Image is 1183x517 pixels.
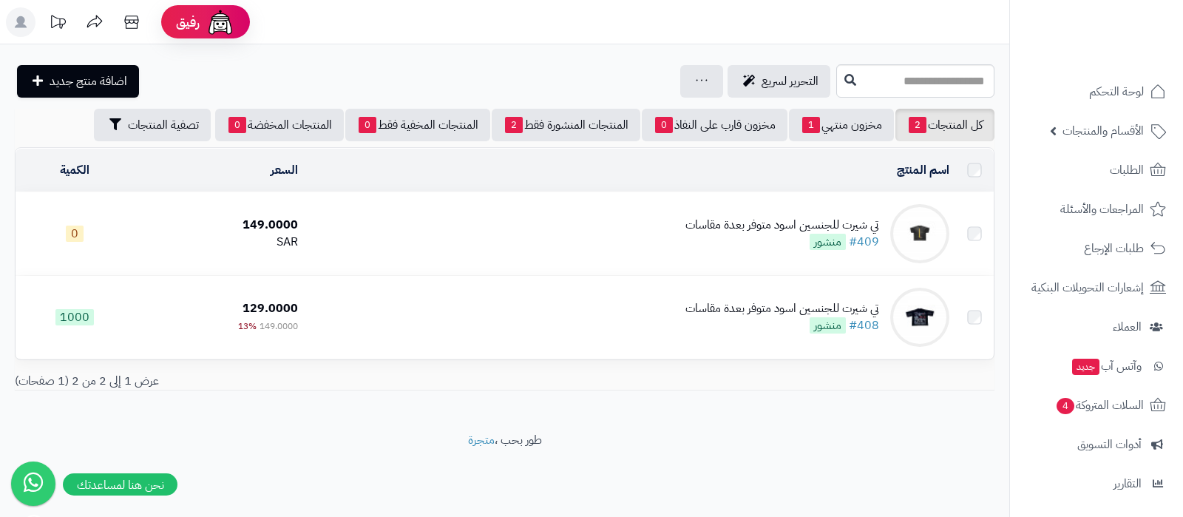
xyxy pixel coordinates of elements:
span: 4 [1057,398,1074,414]
span: 129.0000 [243,300,298,317]
span: الطلبات [1110,160,1144,180]
a: #409 [849,233,879,251]
a: تحديثات المنصة [39,7,76,41]
a: إشعارات التحويلات البنكية [1019,270,1174,305]
span: 0 [66,226,84,242]
img: ai-face.png [206,7,235,37]
span: 0 [655,117,673,133]
span: وآتس آب [1071,356,1142,376]
a: الطلبات [1019,152,1174,188]
div: SAR [140,234,298,251]
a: اضافة منتج جديد [17,65,139,98]
a: العملاء [1019,309,1174,345]
span: إشعارات التحويلات البنكية [1031,277,1144,298]
span: أدوات التسويق [1077,434,1142,455]
span: الأقسام والمنتجات [1062,121,1144,141]
a: المنتجات المخفية فقط0 [345,109,490,141]
span: التحرير لسريع [762,72,818,90]
span: منشور [810,234,846,250]
button: تصفية المنتجات [94,109,211,141]
span: جديد [1072,359,1099,375]
a: وآتس آبجديد [1019,348,1174,384]
a: لوحة التحكم [1019,74,1174,109]
img: تي شيرت للجنسين اسود متوفر بعدة مقاسات [890,288,949,347]
a: طلبات الإرجاع [1019,231,1174,266]
a: الكمية [60,161,89,179]
span: 1000 [55,309,94,325]
a: مخزون قارب على النفاذ0 [642,109,787,141]
a: السلات المتروكة4 [1019,388,1174,423]
span: 0 [359,117,376,133]
span: اضافة منتج جديد [50,72,127,90]
div: تي شيرت للجنسين اسود متوفر بعدة مقاسات [685,300,879,317]
span: منشور [810,317,846,334]
span: تصفية المنتجات [128,116,199,134]
div: تي شيرت للجنسين اسود متوفر بعدة مقاسات [685,217,879,234]
a: مخزون منتهي1 [789,109,894,141]
div: 149.0000 [140,217,298,234]
span: 2 [909,117,926,133]
span: السلات المتروكة [1055,395,1144,416]
a: التحرير لسريع [728,65,830,98]
a: السعر [271,161,298,179]
span: 1 [802,117,820,133]
span: 0 [228,117,246,133]
div: عرض 1 إلى 2 من 2 (1 صفحات) [4,373,505,390]
a: المنتجات المخفضة0 [215,109,344,141]
a: #408 [849,317,879,334]
span: المراجعات والأسئلة [1060,199,1144,220]
span: 13% [238,320,257,333]
a: التقارير [1019,466,1174,501]
a: كل المنتجات2 [895,109,994,141]
a: متجرة [468,431,495,449]
a: المنتجات المنشورة فقط2 [492,109,640,141]
a: المراجعات والأسئلة [1019,192,1174,227]
a: أدوات التسويق [1019,427,1174,462]
a: اسم المنتج [897,161,949,179]
span: 2 [505,117,523,133]
img: تي شيرت للجنسين اسود متوفر بعدة مقاسات [890,204,949,263]
span: طلبات الإرجاع [1084,238,1144,259]
span: رفيق [176,13,200,31]
span: لوحة التحكم [1089,81,1144,102]
span: 149.0000 [260,320,298,333]
span: العملاء [1113,317,1142,337]
span: التقارير [1113,473,1142,494]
